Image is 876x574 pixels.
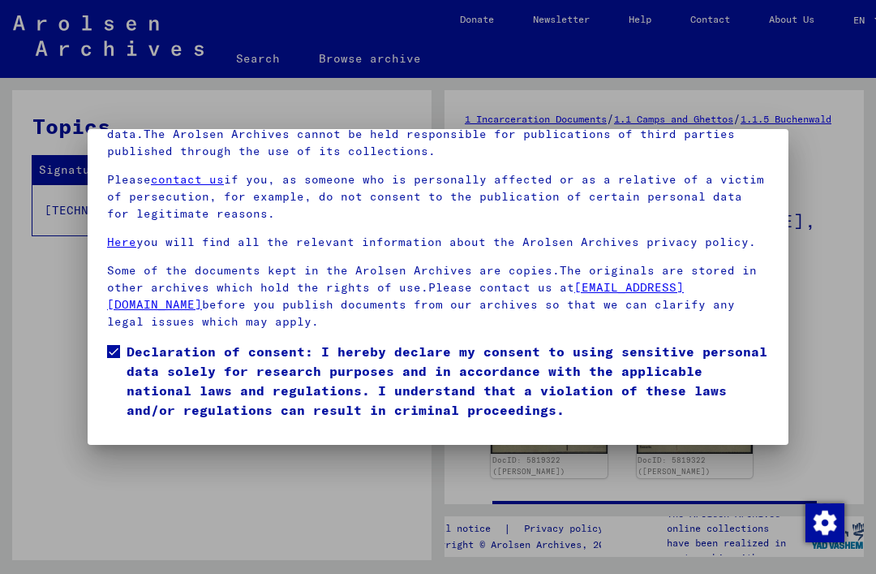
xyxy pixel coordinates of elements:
a: Here [107,235,136,249]
span: Declaration of consent: I hereby declare my consent to using sensitive personal data solely for r... [127,342,769,420]
p: you will find all the relevant information about the Arolsen Archives privacy policy. [107,234,769,251]
a: contact us [151,172,224,187]
p: Please if you, as someone who is personally affected or as a relative of a victim of persecution,... [107,171,769,222]
p: Some of the documents kept in the Arolsen Archives are copies.The originals are stored in other a... [107,262,769,330]
img: Change consent [805,503,844,542]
